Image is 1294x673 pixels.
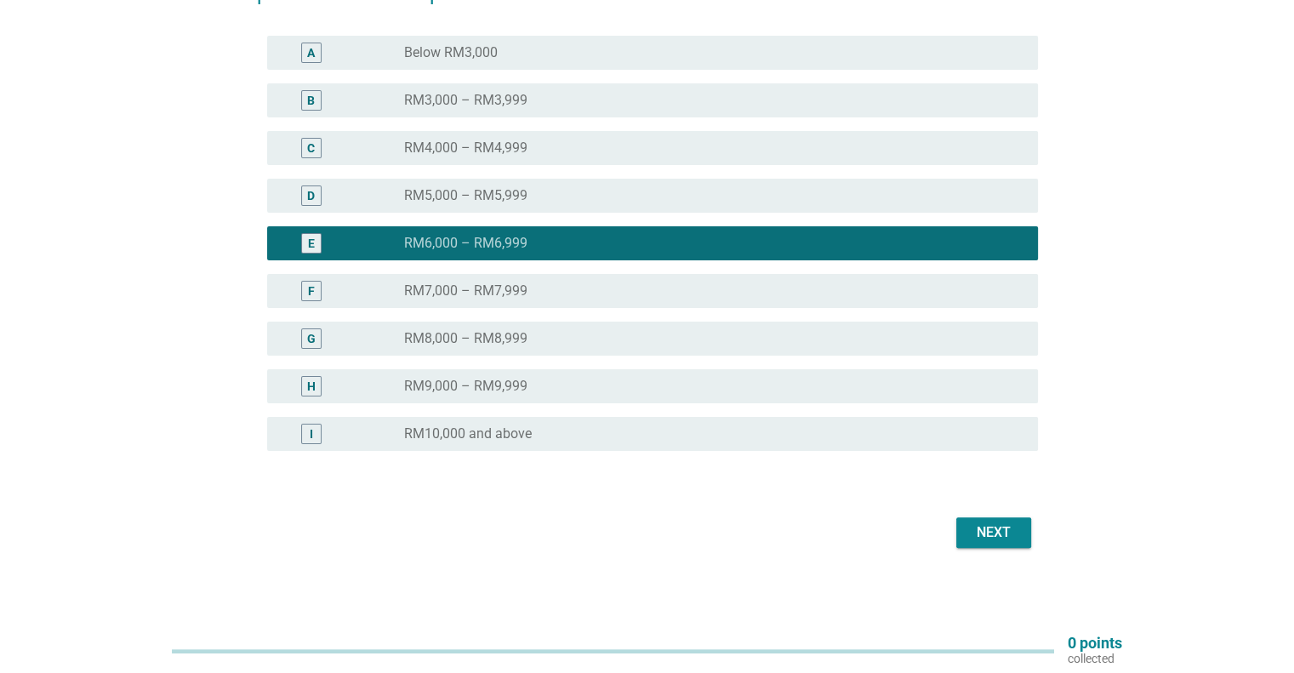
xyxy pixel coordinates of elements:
div: A [307,44,315,62]
div: E [308,235,315,253]
div: C [307,140,315,157]
label: RM6,000 – RM6,999 [404,235,527,252]
label: RM8,000 – RM8,999 [404,330,527,347]
p: collected [1068,651,1122,666]
div: D [307,187,315,205]
button: Next [956,517,1031,548]
label: RM7,000 – RM7,999 [404,282,527,299]
label: RM5,000 – RM5,999 [404,187,527,204]
div: I [310,425,313,443]
label: RM10,000 and above [404,425,532,442]
div: H [307,378,316,396]
p: 0 points [1068,636,1122,651]
label: RM3,000 – RM3,999 [404,92,527,109]
label: RM4,000 – RM4,999 [404,140,527,157]
div: B [307,92,315,110]
div: F [308,282,315,300]
div: Next [970,522,1018,543]
div: G [307,330,316,348]
label: Below RM3,000 [404,44,498,61]
label: RM9,000 – RM9,999 [404,378,527,395]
